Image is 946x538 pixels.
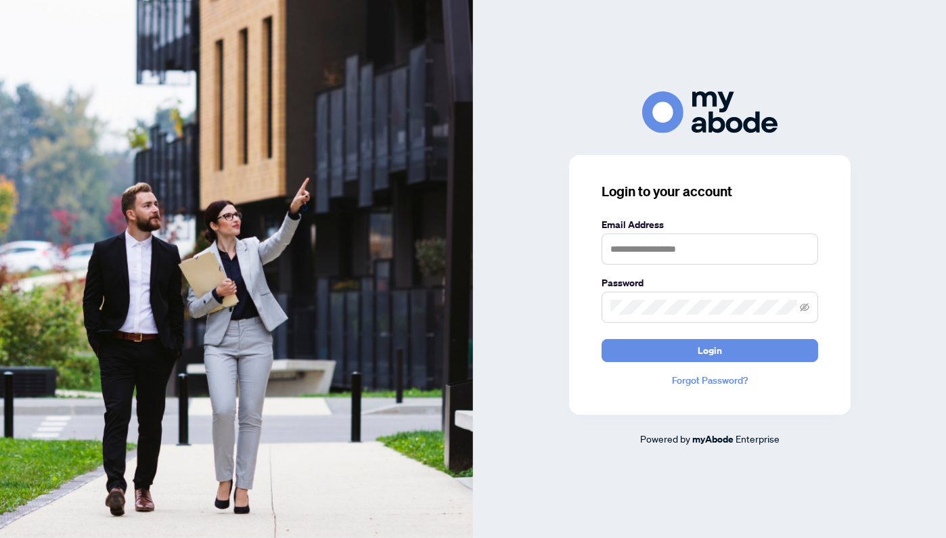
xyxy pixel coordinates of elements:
span: Enterprise [736,432,780,445]
label: Email Address [602,217,818,232]
h3: Login to your account [602,182,818,201]
span: Powered by [640,432,690,445]
a: myAbode [692,432,734,447]
img: ma-logo [642,91,778,133]
span: Login [698,340,722,361]
span: eye-invisible [800,302,809,312]
a: Forgot Password? [602,373,818,388]
label: Password [602,275,818,290]
button: Login [602,339,818,362]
